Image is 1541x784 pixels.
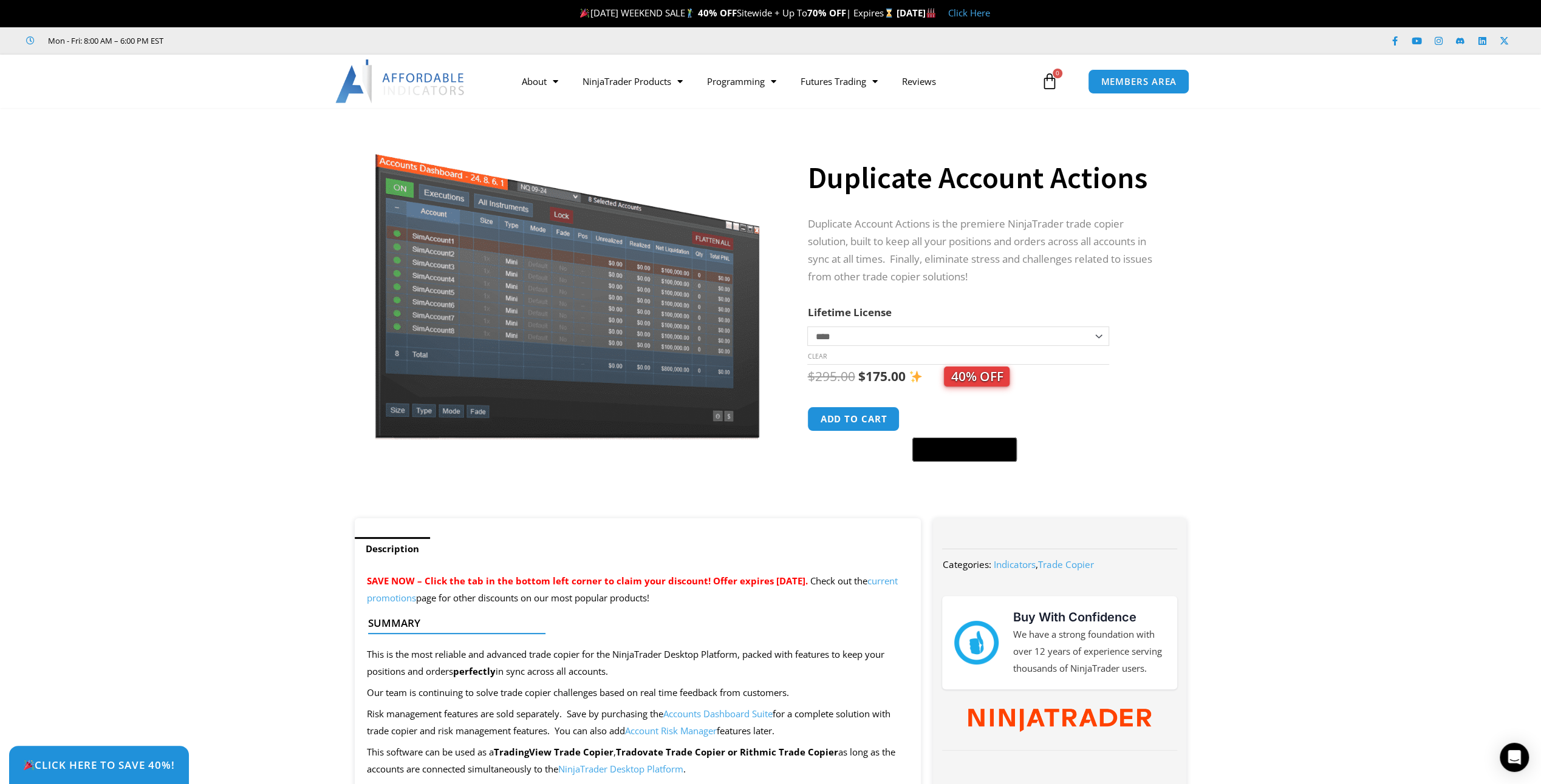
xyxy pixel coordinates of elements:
[368,617,898,629] h4: Summary
[912,438,1017,462] button: Buy with GPay
[884,8,894,18] img: ⌛
[807,215,1162,286] p: Duplicate Account Actions is the premiere NinjaTrader trade copier solution, built to keep all yo...
[954,621,998,664] img: mark thumbs good 43913 | Affordable Indicators – NinjaTrader
[1023,64,1076,99] a: 0
[944,367,1010,387] span: 40% OFF
[807,368,855,385] bdi: 295.00
[1053,69,1062,78] span: 0
[570,67,695,95] a: NinjaTrader Products
[510,67,1038,95] nav: Menu
[453,665,496,677] strong: perfectly
[663,708,773,720] a: Accounts Dashboard Suite
[807,157,1162,199] h1: Duplicate Account Actions
[577,7,896,19] span: [DATE] WEEKEND SALE Sitewide + Up To | Expires
[367,706,909,740] p: Risk management features are sold separately. Save by purchasing the for a complete solution with...
[807,7,846,19] strong: 70% OFF
[942,558,991,570] span: Categories:
[510,67,570,95] a: About
[788,67,890,95] a: Futures Trading
[909,370,922,383] img: ✨
[807,305,891,319] label: Lifetime License
[23,760,175,770] span: Click Here to save 40%!
[807,407,900,431] button: Add to cart
[890,67,948,95] a: Reviews
[858,368,865,385] span: $
[858,368,905,385] bdi: 175.00
[1500,743,1529,772] div: Open Intercom Messenger
[993,558,1035,570] a: Indicators
[45,33,163,48] span: Mon - Fri: 8:00 AM – 6:00 PM EST
[807,368,815,385] span: $
[367,744,909,778] p: This software can be used as a , as long as the accounts are connected simultaneously to the .
[580,8,589,18] img: 🎉
[367,575,808,587] span: SAVE NOW – Click the tab in the bottom left corner to claim your discount! Offer expires [DATE].
[367,684,909,701] p: Our team is continuing to solve trade copier challenges based on real time feedback from customers.
[180,35,363,47] iframe: Customer reviews powered by Trustpilot
[1101,77,1177,86] span: MEMBERS AREA
[1088,69,1189,94] a: MEMBERS AREA
[910,405,1019,434] iframe: Secure express checkout frame
[993,558,1093,570] span: ,
[897,7,936,19] strong: [DATE]
[625,725,717,737] a: Account Risk Manager
[948,7,990,19] a: Click Here
[698,7,737,19] strong: 40% OFF
[24,760,34,770] img: 🎉
[695,67,788,95] a: Programming
[367,573,909,607] p: Check out the page for other discounts on our most popular products!
[9,746,189,784] a: 🎉Click Here to save 40%!
[1013,626,1165,677] p: We have a strong foundation with over 12 years of experience serving thousands of NinjaTrader users.
[367,646,909,680] p: This is the most reliable and advanced trade copier for the NinjaTrader Desktop Platform, packed ...
[355,537,430,561] a: Description
[685,8,694,18] img: 🏌️‍♂️
[807,470,1162,480] iframe: PayPal Message 1
[1037,558,1093,570] a: Trade Copier
[1013,608,1165,626] h3: Buy With Confidence
[807,352,826,360] a: Clear options
[335,59,466,103] img: LogoAI | Affordable Indicators – NinjaTrader
[968,709,1151,732] img: NinjaTrader Wordmark color RGB | Affordable Indicators – NinjaTrader
[926,8,935,18] img: 🏭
